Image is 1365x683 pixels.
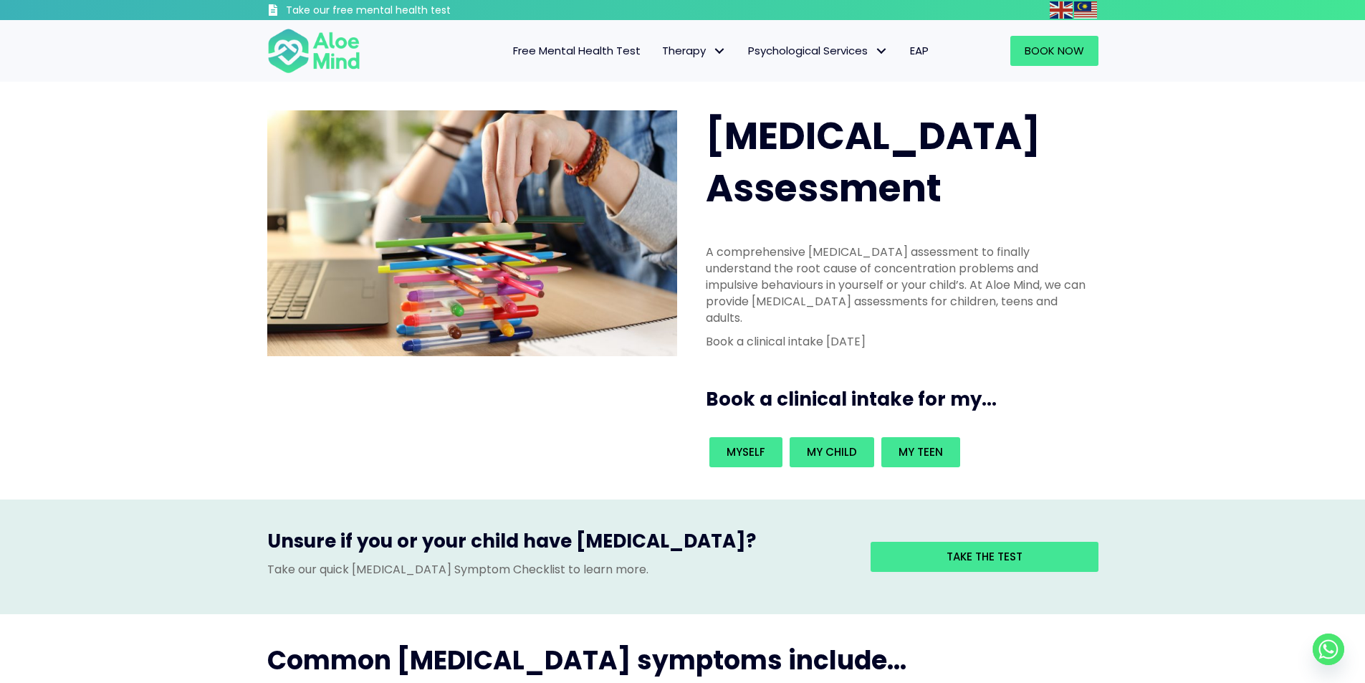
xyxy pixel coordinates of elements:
span: Psychological Services [748,43,889,58]
a: Myself [709,437,782,467]
a: EAP [899,36,939,66]
div: Book an intake for my... [706,434,1090,471]
a: English [1050,1,1074,18]
img: ms [1074,1,1097,19]
span: My teen [899,444,943,459]
a: Book Now [1010,36,1098,66]
img: Aloe mind Logo [267,27,360,75]
a: Take our free mental health test [267,4,527,20]
p: Take our quick [MEDICAL_DATA] Symptom Checklist to learn more. [267,561,849,578]
span: Therapy [662,43,727,58]
a: Free Mental Health Test [502,36,651,66]
span: Take the test [947,549,1022,564]
img: en [1050,1,1073,19]
a: Malay [1074,1,1098,18]
span: Psychological Services: submenu [871,41,892,62]
a: My child [790,437,874,467]
nav: Menu [379,36,939,66]
h3: Book a clinical intake for my... [706,386,1104,412]
span: My child [807,444,857,459]
a: My teen [881,437,960,467]
img: ADHD photo [267,110,677,356]
span: EAP [910,43,929,58]
span: Book Now [1025,43,1084,58]
h3: Take our free mental health test [286,4,527,18]
span: Free Mental Health Test [513,43,641,58]
span: Myself [727,444,765,459]
span: Therapy: submenu [709,41,730,62]
a: Take the test [871,542,1098,572]
a: Whatsapp [1313,634,1344,665]
span: [MEDICAL_DATA] Assessment [706,110,1040,214]
a: Psychological ServicesPsychological Services: submenu [737,36,899,66]
p: A comprehensive [MEDICAL_DATA] assessment to finally understand the root cause of concentration p... [706,244,1090,327]
a: TherapyTherapy: submenu [651,36,737,66]
h3: Unsure if you or your child have [MEDICAL_DATA]? [267,528,849,561]
span: Common [MEDICAL_DATA] symptoms include... [267,642,906,679]
p: Book a clinical intake [DATE] [706,333,1090,350]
